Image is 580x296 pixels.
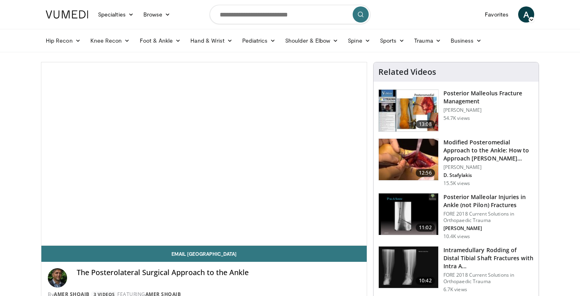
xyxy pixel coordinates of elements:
a: Email [GEOGRAPHIC_DATA] [41,246,367,262]
p: FORE 2018 Current Solutions in Orthopaedic Trauma [443,211,534,224]
a: Browse [139,6,176,23]
span: 12:56 [416,169,435,177]
a: Trauma [409,33,446,49]
h3: Intramedullary Rodding of Distal Tibial Shaft Fractures with Intra A… [443,246,534,270]
p: FORE 2018 Current Solutions in Orthopaedic Trauma [443,272,534,285]
img: ae8508ed-6896-40ca-bae0-71b8ded2400a.150x105_q85_crop-smart_upscale.jpg [379,139,438,181]
a: Shoulder & Elbow [280,33,343,49]
img: Avatar [48,268,67,288]
img: 92e15c60-1a23-4c94-9703-c1e6f63947b4.150x105_q85_crop-smart_upscale.jpg [379,247,438,288]
a: Business [446,33,487,49]
p: [PERSON_NAME] [443,107,534,113]
img: VuMedi Logo [46,10,88,18]
p: 54.7K views [443,115,470,121]
span: 13:08 [416,120,435,128]
a: A [518,6,534,23]
a: Spine [343,33,375,49]
a: 11:02 Posterior Malleolar Injuries in Ankle (not Pilon) Fractures FORE 2018 Current Solutions in ... [378,193,534,240]
span: 10:42 [416,277,435,285]
p: 10.4K views [443,233,470,240]
p: [PERSON_NAME] [443,225,534,232]
a: 10:42 Intramedullary Rodding of Distal Tibial Shaft Fractures with Intra A… FORE 2018 Current Sol... [378,246,534,293]
p: 6.7K views [443,286,467,293]
p: 15.5K views [443,180,470,187]
a: Pediatrics [237,33,280,49]
a: Foot & Ankle [135,33,186,49]
h3: Posterior Malleolar Injuries in Ankle (not Pilon) Fractures [443,193,534,209]
a: Sports [375,33,410,49]
h3: Modified Posteromedial Approach to the Ankle: How to Approach [PERSON_NAME]… [443,138,534,162]
a: Specialties [93,6,139,23]
p: [PERSON_NAME] [443,164,534,171]
a: 12:56 Modified Posteromedial Approach to the Ankle: How to Approach [PERSON_NAME]… [PERSON_NAME] ... [378,138,534,187]
input: Search topics, interventions [210,5,370,24]
h3: Posterior Malleolus Fracture Management [443,89,534,105]
a: 13:08 Posterior Malleolus Fracture Management [PERSON_NAME] 54.7K views [378,89,534,132]
video-js: Video Player [41,62,367,246]
a: Hand & Wrist [186,33,237,49]
a: Knee Recon [86,33,135,49]
h4: Related Videos [378,67,436,77]
a: Favorites [480,6,513,23]
a: Hip Recon [41,33,86,49]
span: 11:02 [416,224,435,232]
h4: The Posterolateral Surgical Approach to the Ankle [77,268,360,277]
img: 50e07c4d-707f-48cd-824d-a6044cd0d074.150x105_q85_crop-smart_upscale.jpg [379,90,438,132]
img: c613a3bd-9827-4973-b08f-77b3ce0ba407.150x105_q85_crop-smart_upscale.jpg [379,193,438,235]
p: D. Stafylakis [443,172,534,179]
